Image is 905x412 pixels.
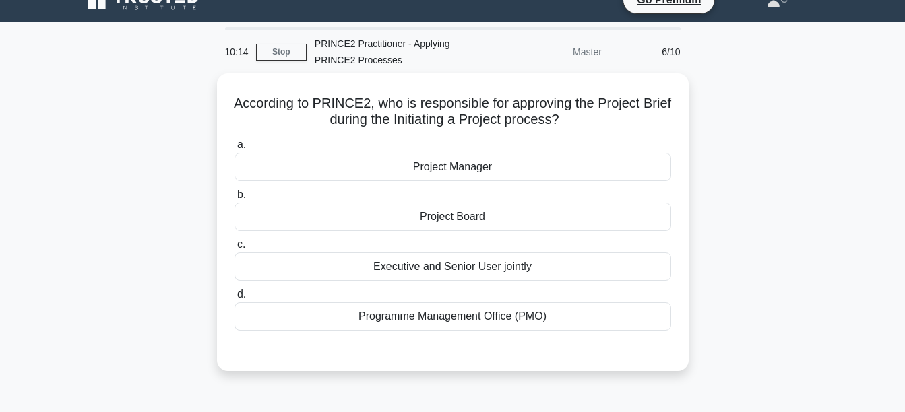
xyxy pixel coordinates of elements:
div: Programme Management Office (PMO) [235,302,671,331]
div: 6/10 [610,38,689,65]
div: Project Manager [235,153,671,181]
span: d. [237,288,246,300]
span: b. [237,188,246,200]
h5: According to PRINCE2, who is responsible for approving the Project Brief during the Initiating a ... [233,95,673,129]
span: a. [237,139,246,150]
div: 10:14 [217,38,256,65]
div: Executive and Senior User jointly [235,252,671,281]
div: PRINCE2 Practitioner - Applying PRINCE2 Processes [307,30,492,73]
a: Stop [256,44,307,61]
span: c. [237,238,245,250]
div: Master [492,38,610,65]
div: Project Board [235,203,671,231]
